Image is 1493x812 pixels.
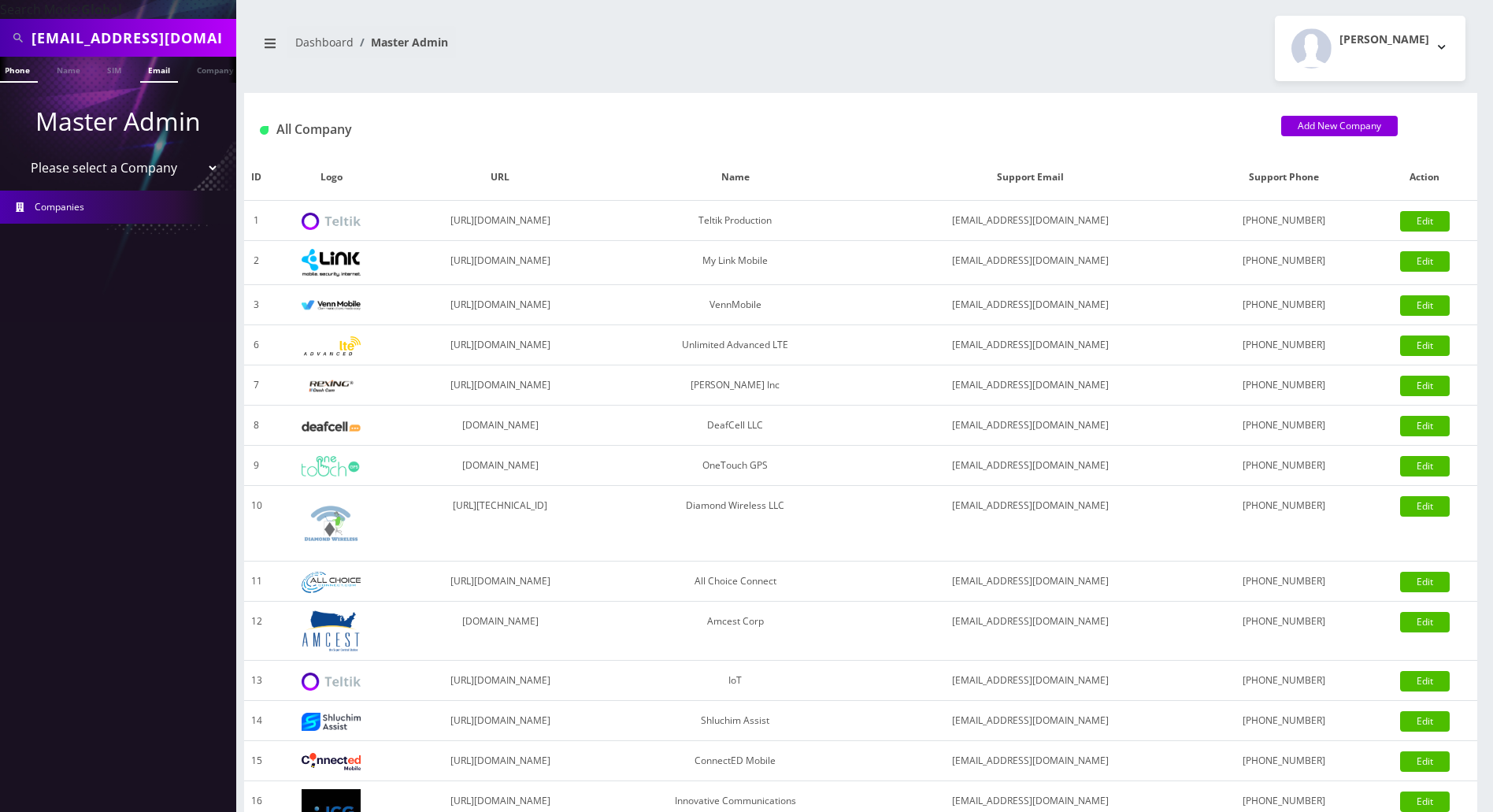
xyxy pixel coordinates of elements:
[1400,751,1450,772] a: Edit
[395,365,607,406] td: [URL][DOMAIN_NAME]
[864,562,1196,602] td: [EMAIL_ADDRESS][DOMAIN_NAME]
[302,572,361,593] img: All Choice Connect
[864,446,1196,486] td: [EMAIL_ADDRESS][DOMAIN_NAME]
[395,602,607,661] td: [DOMAIN_NAME]
[256,26,849,71] nav: breadcrumb
[395,154,607,201] th: URL
[395,661,607,701] td: [URL][DOMAIN_NAME]
[244,365,269,406] td: 7
[395,562,607,602] td: [URL][DOMAIN_NAME]
[864,602,1196,661] td: [EMAIL_ADDRESS][DOMAIN_NAME]
[1400,671,1450,691] a: Edit
[99,57,129,81] a: SIM
[395,701,607,741] td: [URL][DOMAIN_NAME]
[864,285,1196,325] td: [EMAIL_ADDRESS][DOMAIN_NAME]
[31,23,232,53] input: Search All Companies
[302,673,361,691] img: IoT
[302,379,361,394] img: Rexing Inc
[244,661,269,701] td: 13
[1400,572,1450,592] a: Edit
[864,325,1196,365] td: [EMAIL_ADDRESS][DOMAIN_NAME]
[395,406,607,446] td: [DOMAIN_NAME]
[1196,201,1372,241] td: [PHONE_NUMBER]
[244,154,269,201] th: ID
[606,741,864,781] td: ConnectED Mobile
[1196,154,1372,201] th: Support Phone
[1400,456,1450,476] a: Edit
[244,741,269,781] td: 15
[244,201,269,241] td: 1
[1400,612,1450,632] a: Edit
[864,486,1196,562] td: [EMAIL_ADDRESS][DOMAIN_NAME]
[1196,602,1372,661] td: [PHONE_NUMBER]
[864,406,1196,446] td: [EMAIL_ADDRESS][DOMAIN_NAME]
[302,713,361,731] img: Shluchim Assist
[395,201,607,241] td: [URL][DOMAIN_NAME]
[1400,711,1450,732] a: Edit
[606,285,864,325] td: VennMobile
[244,602,269,661] td: 12
[606,486,864,562] td: Diamond Wireless LLC
[864,365,1196,406] td: [EMAIL_ADDRESS][DOMAIN_NAME]
[606,562,864,602] td: All Choice Connect
[244,406,269,446] td: 8
[302,213,361,231] img: Teltik Production
[864,154,1196,201] th: Support Email
[302,249,361,276] img: My Link Mobile
[81,1,122,18] strong: Global
[295,35,354,50] a: Dashboard
[395,325,607,365] td: [URL][DOMAIN_NAME]
[864,241,1196,285] td: [EMAIL_ADDRESS][DOMAIN_NAME]
[1196,701,1372,741] td: [PHONE_NUMBER]
[49,57,88,81] a: Name
[354,34,448,50] li: Master Admin
[1281,116,1398,136] a: Add New Company
[606,602,864,661] td: Amcest Corp
[1400,211,1450,232] a: Edit
[864,661,1196,701] td: [EMAIL_ADDRESS][DOMAIN_NAME]
[395,446,607,486] td: [DOMAIN_NAME]
[189,57,242,81] a: Company
[1339,33,1429,46] h2: [PERSON_NAME]
[1196,241,1372,285] td: [PHONE_NUMBER]
[864,701,1196,741] td: [EMAIL_ADDRESS][DOMAIN_NAME]
[1196,661,1372,701] td: [PHONE_NUMBER]
[1196,446,1372,486] td: [PHONE_NUMBER]
[606,201,864,241] td: Teltik Production
[302,610,361,652] img: Amcest Corp
[1196,406,1372,446] td: [PHONE_NUMBER]
[1275,16,1465,81] button: [PERSON_NAME]
[260,126,269,135] img: All Company
[606,446,864,486] td: OneTouch GPS
[1196,285,1372,325] td: [PHONE_NUMBER]
[606,365,864,406] td: [PERSON_NAME] Inc
[1400,496,1450,517] a: Edit
[244,701,269,741] td: 14
[244,325,269,365] td: 6
[302,336,361,356] img: Unlimited Advanced LTE
[1196,562,1372,602] td: [PHONE_NUMBER]
[302,494,361,553] img: Diamond Wireless LLC
[35,200,84,213] span: Companies
[1400,376,1450,396] a: Edit
[395,486,607,562] td: [URL][TECHNICAL_ID]
[606,154,864,201] th: Name
[1196,486,1372,562] td: [PHONE_NUMBER]
[395,241,607,285] td: [URL][DOMAIN_NAME]
[606,241,864,285] td: My Link Mobile
[302,456,361,476] img: OneTouch GPS
[606,325,864,365] td: Unlimited Advanced LTE
[260,122,1258,137] h1: All Company
[244,241,269,285] td: 2
[1372,154,1477,201] th: Action
[1196,741,1372,781] td: [PHONE_NUMBER]
[1196,325,1372,365] td: [PHONE_NUMBER]
[606,701,864,741] td: Shluchim Assist
[244,446,269,486] td: 9
[244,285,269,325] td: 3
[302,753,361,770] img: ConnectED Mobile
[864,201,1196,241] td: [EMAIL_ADDRESS][DOMAIN_NAME]
[244,562,269,602] td: 11
[395,741,607,781] td: [URL][DOMAIN_NAME]
[606,406,864,446] td: DeafCell LLC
